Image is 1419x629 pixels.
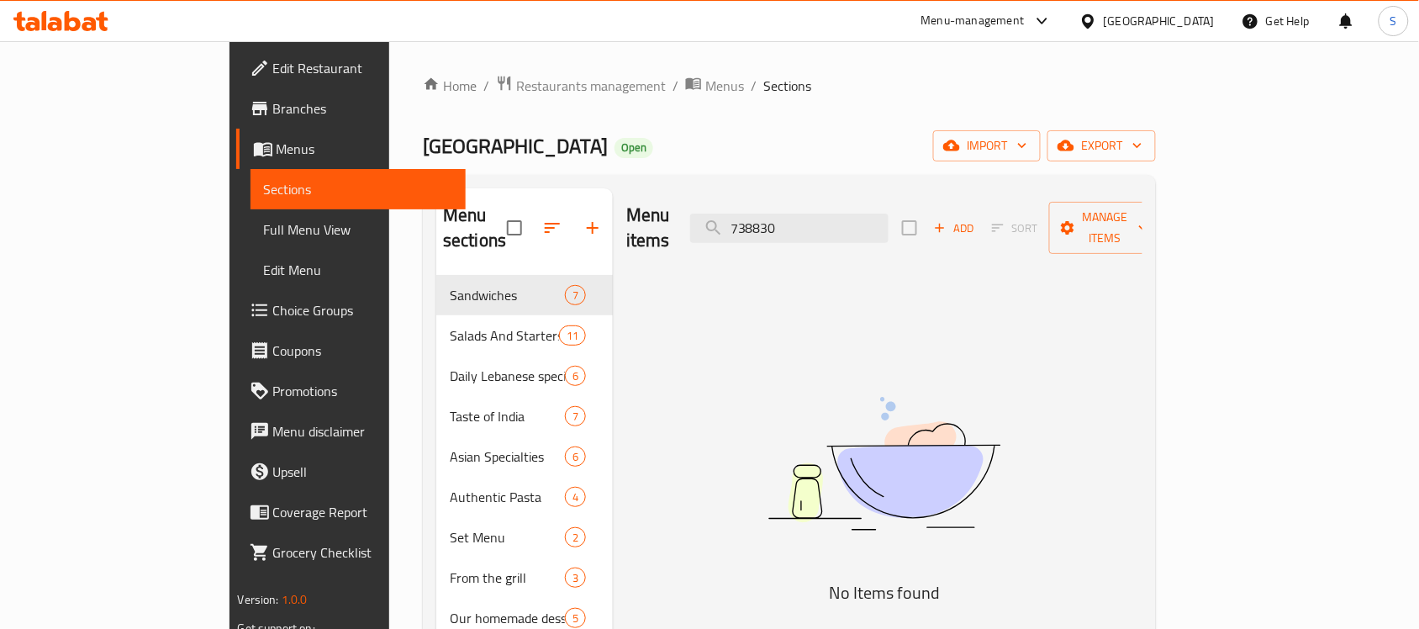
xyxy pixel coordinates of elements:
span: 11 [560,328,585,344]
h2: Menu items [626,203,670,253]
span: export [1061,135,1142,156]
div: items [565,568,586,588]
button: Add [927,215,981,241]
span: Our homemade desserts [450,608,565,628]
span: Add [931,219,977,238]
span: Salads And Starters [450,325,559,346]
span: Manage items [1063,207,1148,249]
li: / [751,76,757,96]
a: Menu disclaimer [236,411,467,452]
span: Menus [277,139,453,159]
span: Open [615,140,653,155]
span: 1.0.0 [282,589,308,610]
span: Coverage Report [273,502,453,522]
button: import [933,130,1041,161]
a: Sections [251,169,467,209]
div: items [565,447,586,467]
button: export [1047,130,1156,161]
div: Set Menu2 [436,517,613,558]
a: Branches [236,88,467,129]
span: S [1390,12,1397,30]
span: Asian Specialties [450,447,565,467]
li: / [483,76,489,96]
button: Add section [572,208,613,248]
span: Edit Restaurant [273,58,453,78]
a: Coverage Report [236,492,467,532]
span: Taste of India [450,406,565,426]
span: [GEOGRAPHIC_DATA] [423,127,608,165]
span: 6 [566,449,585,465]
span: Coupons [273,341,453,361]
div: Salads And Starters11 [436,315,613,356]
span: 4 [566,489,585,505]
div: items [565,285,586,305]
button: Manage items [1049,202,1162,254]
span: Restaurants management [516,76,666,96]
span: Set Menu [450,527,565,547]
span: Full Menu View [264,219,453,240]
a: Edit Menu [251,250,467,290]
span: Sections [264,179,453,199]
div: Sandwiches7 [436,275,613,315]
div: items [565,608,586,628]
span: 5 [566,610,585,626]
span: 2 [566,530,585,546]
span: Add item [927,215,981,241]
a: Restaurants management [496,75,666,97]
a: Coupons [236,330,467,371]
nav: breadcrumb [423,75,1156,97]
li: / [673,76,678,96]
a: Menus [236,129,467,169]
div: From the grill3 [436,558,613,598]
a: Full Menu View [251,209,467,250]
div: Asian Specialties6 [436,436,613,477]
span: Menus [705,76,744,96]
span: import [947,135,1027,156]
span: Sections [763,76,811,96]
div: items [565,487,586,507]
div: items [559,325,586,346]
a: Promotions [236,371,467,411]
div: [GEOGRAPHIC_DATA] [1104,12,1215,30]
span: 3 [566,570,585,586]
span: From the grill [450,568,565,588]
h2: Menu sections [443,203,507,253]
span: Promotions [273,381,453,401]
a: Upsell [236,452,467,492]
span: Select all sections [497,210,532,246]
a: Grocery Checklist [236,532,467,573]
a: Menus [685,75,744,97]
span: Edit Menu [264,260,453,280]
div: Taste of India7 [436,396,613,436]
h5: No Items found [674,579,1095,606]
span: Sandwiches [450,285,565,305]
span: Choice Groups [273,300,453,320]
div: Open [615,138,653,158]
span: Select section first [981,215,1049,241]
div: items [565,366,586,386]
div: items [565,406,586,426]
span: Version: [238,589,279,610]
span: Upsell [273,462,453,482]
div: items [565,527,586,547]
span: 7 [566,288,585,304]
div: Authentic Pasta4 [436,477,613,517]
span: 6 [566,368,585,384]
span: Authentic Pasta [450,487,565,507]
div: Daily Lebanese special ( plat du jour )6 [436,356,613,396]
a: Edit Restaurant [236,48,467,88]
img: dish.svg [674,352,1095,575]
span: Branches [273,98,453,119]
input: search [690,214,889,243]
span: Sort sections [532,208,572,248]
span: Grocery Checklist [273,542,453,563]
span: Daily Lebanese special ( plat du jour ) [450,366,565,386]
